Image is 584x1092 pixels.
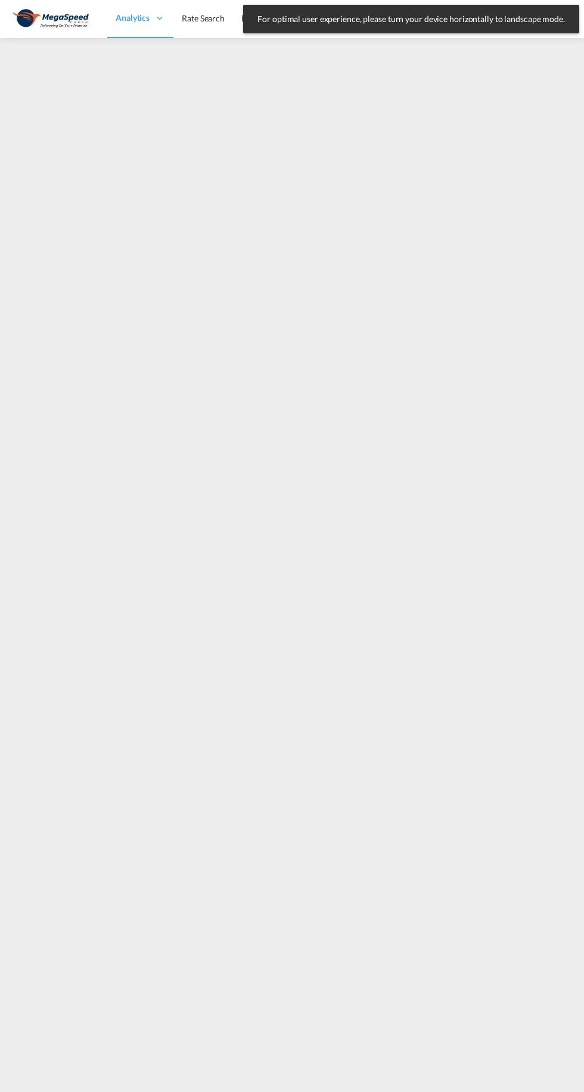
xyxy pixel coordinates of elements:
span: Rate Search [182,13,225,23]
span: Analytics [116,12,150,24]
img: ad002ba0aea611eda5429768204679d3.JPG [12,5,92,32]
span: For optimal user experience, please turn your device horizontally to landscape mode. [254,13,569,25]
